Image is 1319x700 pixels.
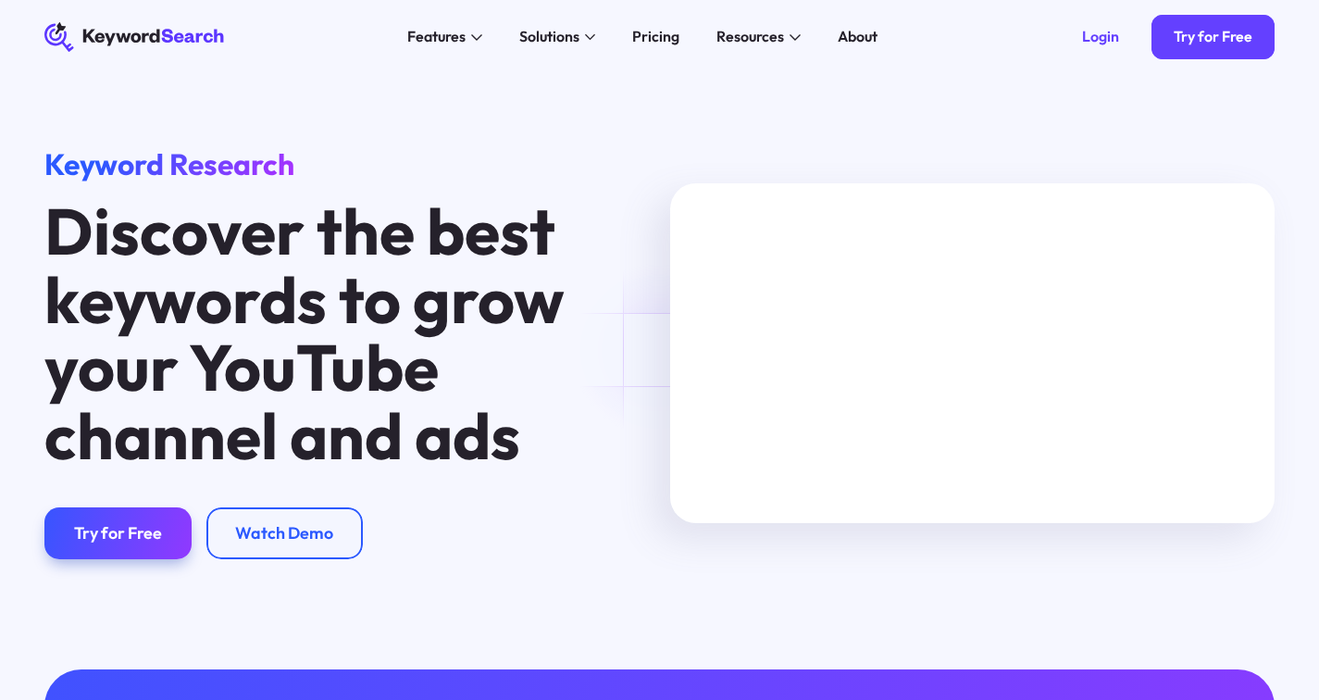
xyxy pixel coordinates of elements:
[44,197,575,470] h1: Discover the best keywords to grow your YouTube channel and ads
[716,26,784,48] div: Resources
[74,523,162,544] div: Try for Free
[235,523,333,544] div: Watch Demo
[1151,15,1275,59] a: Try for Free
[838,26,877,48] div: About
[519,26,579,48] div: Solutions
[44,507,192,559] a: Try for Free
[621,22,691,52] a: Pricing
[1174,28,1252,46] div: Try for Free
[44,145,294,182] span: Keyword Research
[632,26,679,48] div: Pricing
[1060,15,1141,59] a: Login
[1082,28,1119,46] div: Login
[407,26,466,48] div: Features
[670,183,1275,523] iframe: MKTG_Keyword Search Manuel Search Tutorial_040623
[827,22,889,52] a: About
